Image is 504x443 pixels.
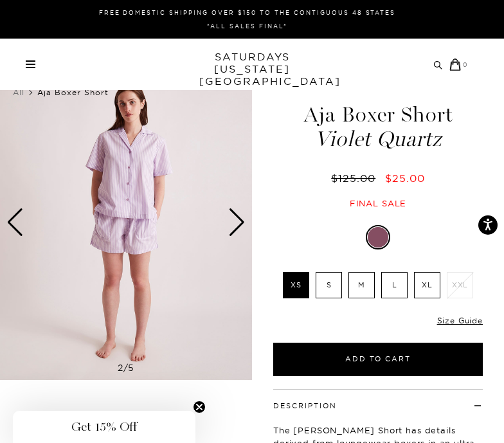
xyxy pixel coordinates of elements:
label: XL [414,272,440,298]
label: S [316,272,342,298]
span: $25.00 [385,172,425,185]
p: FREE DOMESTIC SHIPPING OVER $150 TO THE CONTIGUOUS 48 STATES [31,8,464,17]
div: Next slide [228,208,246,237]
label: Violet Quartz [368,227,388,248]
small: 0 [463,61,469,68]
a: SATURDAYS[US_STATE][GEOGRAPHIC_DATA] [199,51,305,87]
label: M [348,272,375,298]
span: Get 15% Off [71,419,137,435]
button: Close teaser [193,401,206,413]
span: 2 [118,362,123,374]
div: Final sale [252,198,504,209]
label: L [381,272,408,298]
h1: Aja Boxer Short [252,104,504,150]
button: Add to Cart [273,343,483,376]
a: 0 [449,59,469,71]
span: Violet Quartz [252,129,504,150]
span: 5 [128,362,134,374]
div: Previous slide [6,208,24,237]
button: Description [273,402,337,410]
a: All [13,87,24,97]
a: Size Guide [437,316,483,325]
del: $125.00 [331,172,381,185]
div: Get 15% OffClose teaser [13,411,195,443]
p: *ALL SALES FINAL* [31,21,464,31]
label: XS [283,272,309,298]
span: Aja Boxer Short [37,87,109,97]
